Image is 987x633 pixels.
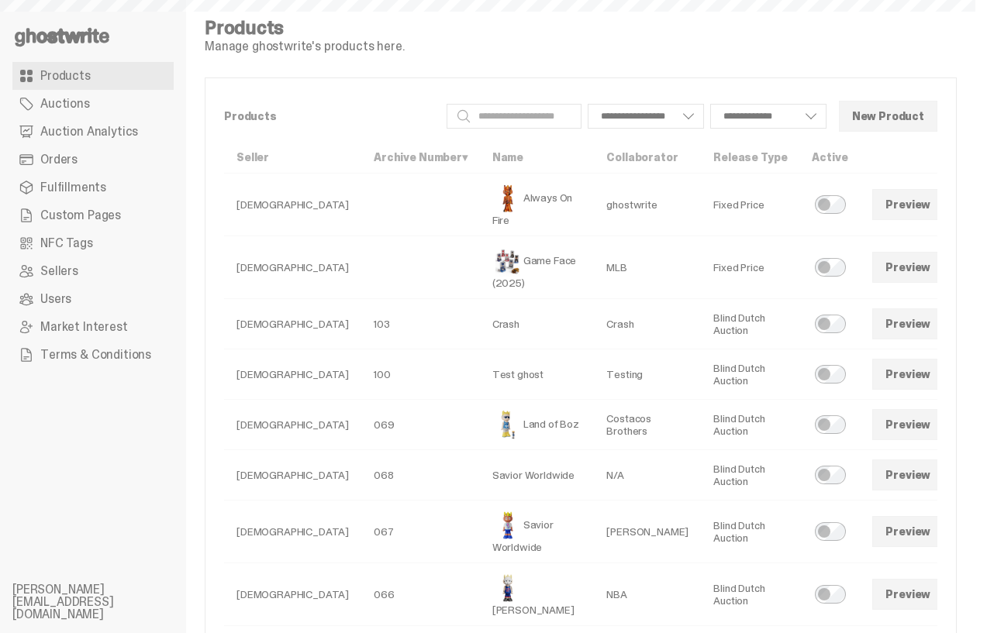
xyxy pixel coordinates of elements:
[480,142,595,174] th: Name
[40,153,78,166] span: Orders
[492,573,523,604] img: Eminem
[40,70,91,82] span: Products
[224,501,361,563] td: [DEMOGRAPHIC_DATA]
[594,349,701,400] td: Testing
[12,285,174,313] a: Users
[361,349,480,400] td: 100
[462,150,468,164] span: ▾
[594,563,701,626] td: NBA
[701,501,799,563] td: Blind Dutch Auction
[480,400,595,450] td: Land of Boz
[480,450,595,501] td: Savior Worldwide
[40,349,151,361] span: Terms & Conditions
[492,409,523,440] img: Land of Boz
[40,98,90,110] span: Auctions
[872,252,944,283] a: Preview
[12,118,174,146] a: Auction Analytics
[361,450,480,501] td: 068
[594,501,701,563] td: [PERSON_NAME]
[701,174,799,236] td: Fixed Price
[374,150,468,164] a: Archive Number▾
[224,563,361,626] td: [DEMOGRAPHIC_DATA]
[701,349,799,400] td: Blind Dutch Auction
[224,236,361,299] td: [DEMOGRAPHIC_DATA]
[594,174,701,236] td: ghostwrite
[361,501,480,563] td: 067
[701,142,799,174] th: Release Type
[12,257,174,285] a: Sellers
[872,189,944,220] a: Preview
[224,400,361,450] td: [DEMOGRAPHIC_DATA]
[594,400,701,450] td: Costacos Brothers
[872,516,944,547] a: Preview
[594,450,701,501] td: N/A
[40,237,93,249] span: NFC Tags
[12,62,174,90] a: Products
[361,299,480,349] td: 103
[701,563,799,626] td: Blind Dutch Auction
[701,299,799,349] td: Blind Dutch Auction
[872,459,944,490] a: Preview
[361,400,480,450] td: 069
[480,501,595,563] td: Savior Worldwide
[872,579,944,610] a: Preview
[480,236,595,299] td: Game Face (2025)
[12,201,174,229] a: Custom Pages
[839,101,937,132] button: New Product
[40,181,106,194] span: Fulfillments
[594,142,701,174] th: Collaborator
[480,349,595,400] td: Test ghost
[480,563,595,626] td: [PERSON_NAME]
[872,409,944,440] a: Preview
[12,583,198,621] li: [PERSON_NAME][EMAIL_ADDRESS][DOMAIN_NAME]
[492,183,523,214] img: Always On Fire
[40,265,78,277] span: Sellers
[812,150,847,164] a: Active
[701,450,799,501] td: Blind Dutch Auction
[12,146,174,174] a: Orders
[12,229,174,257] a: NFC Tags
[224,299,361,349] td: [DEMOGRAPHIC_DATA]
[205,40,405,53] p: Manage ghostwrite's products here.
[872,359,944,390] a: Preview
[361,563,480,626] td: 066
[594,236,701,299] td: MLB
[205,19,405,37] h4: Products
[224,142,361,174] th: Seller
[480,299,595,349] td: Crash
[12,174,174,201] a: Fulfillments
[40,321,128,333] span: Market Interest
[12,313,174,341] a: Market Interest
[224,450,361,501] td: [DEMOGRAPHIC_DATA]
[872,308,944,339] a: Preview
[224,349,361,400] td: [DEMOGRAPHIC_DATA]
[480,174,595,236] td: Always On Fire
[492,246,523,277] img: Game Face (2025)
[701,236,799,299] td: Fixed Price
[492,510,523,541] img: Savior Worldwide
[224,174,361,236] td: [DEMOGRAPHIC_DATA]
[40,126,138,138] span: Auction Analytics
[12,341,174,369] a: Terms & Conditions
[224,111,434,122] p: Products
[701,400,799,450] td: Blind Dutch Auction
[40,209,121,222] span: Custom Pages
[40,293,71,305] span: Users
[594,299,701,349] td: Crash
[12,90,174,118] a: Auctions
